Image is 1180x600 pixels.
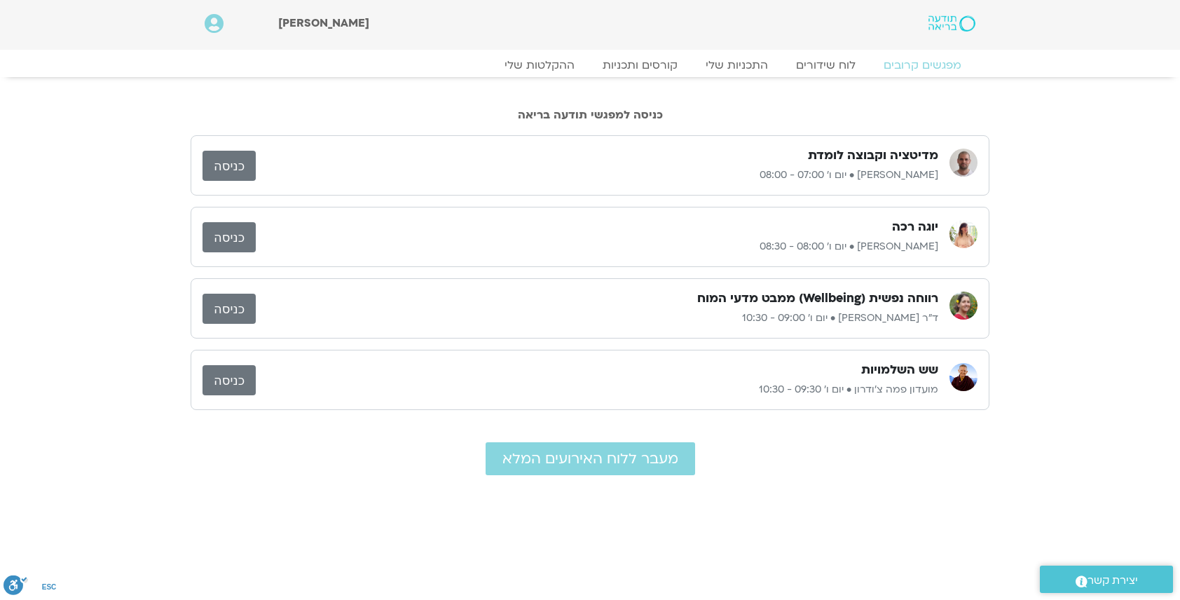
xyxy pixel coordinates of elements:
img: ענת מיכאליס [949,220,977,248]
nav: Menu [205,58,975,72]
span: [PERSON_NAME] [278,15,369,31]
a: התכניות שלי [692,58,782,72]
p: מועדון פמה צ'ודרון • יום ו׳ 09:30 - 10:30 [256,381,938,398]
a: מפגשים קרובים [870,58,975,72]
h3: מדיטציה וקבוצה לומדת [808,147,938,164]
a: לוח שידורים [782,58,870,72]
a: מעבר ללוח האירועים המלא [486,442,695,475]
a: קורסים ותכניות [589,58,692,72]
a: יצירת קשר [1040,566,1173,593]
a: כניסה [203,151,256,181]
img: ד"ר נועה אלבלדה [949,292,977,320]
a: כניסה [203,365,256,395]
a: כניסה [203,222,256,252]
a: ההקלטות שלי [490,58,589,72]
h3: שש השלמויות [861,362,938,379]
p: ד"ר [PERSON_NAME] • יום ו׳ 09:00 - 10:30 [256,310,938,327]
h3: יוגה רכה [892,219,938,236]
h2: כניסה למפגשי תודעה בריאה [191,109,989,121]
h3: רווחה נפשית (Wellbeing) ממבט מדעי המוח [697,290,938,307]
span: מעבר ללוח האירועים המלא [502,451,678,467]
p: [PERSON_NAME] • יום ו׳ 07:00 - 08:00 [256,167,938,184]
a: כניסה [203,294,256,324]
img: מועדון פמה צ'ודרון [949,363,977,391]
span: יצירת קשר [1088,571,1138,590]
p: [PERSON_NAME] • יום ו׳ 08:00 - 08:30 [256,238,938,255]
img: דקל קנטי [949,149,977,177]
